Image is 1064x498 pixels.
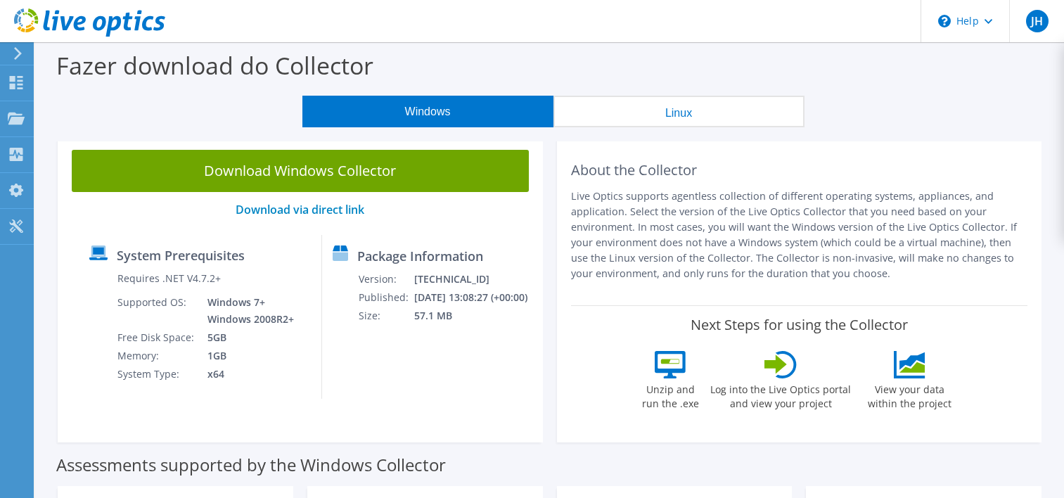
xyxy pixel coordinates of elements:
td: Memory: [117,347,197,365]
a: Download via direct link [236,202,364,217]
button: Windows [302,96,553,127]
label: Requires .NET V4.7.2+ [117,272,221,286]
label: Next Steps for using the Collector [691,317,908,333]
td: Supported OS: [117,293,197,328]
td: [DATE] 13:08:27 (+00:00) [414,288,537,307]
label: Assessments supported by the Windows Collector [56,458,446,472]
h2: About the Collector [571,162,1028,179]
a: Download Windows Collector [72,150,529,192]
td: Windows 7+ Windows 2008R2+ [197,293,297,328]
td: Version: [358,270,413,288]
label: Fazer download do Collector [56,49,373,82]
p: Live Optics supports agentless collection of different operating systems, appliances, and applica... [571,189,1028,281]
label: Unzip and run the .exe [638,378,703,411]
td: [TECHNICAL_ID] [414,270,537,288]
td: 57.1 MB [414,307,537,325]
td: Size: [358,307,413,325]
label: Log into the Live Optics portal and view your project [710,378,852,411]
label: Package Information [357,249,483,263]
td: x64 [197,365,297,383]
label: View your data within the project [859,378,960,411]
label: System Prerequisites [117,248,245,262]
td: 5GB [197,328,297,347]
td: Published: [358,288,413,307]
td: 1GB [197,347,297,365]
svg: \n [938,15,951,27]
td: Free Disk Space: [117,328,197,347]
span: JH [1026,10,1049,32]
td: System Type: [117,365,197,383]
button: Linux [553,96,805,127]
